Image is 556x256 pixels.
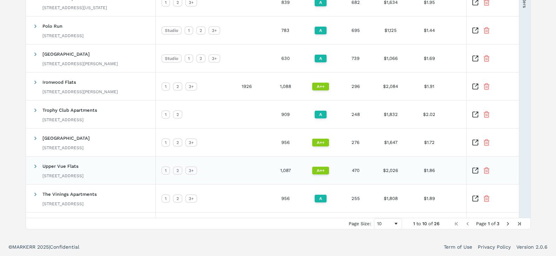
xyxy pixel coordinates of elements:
[185,166,197,175] div: 3+
[373,129,408,156] div: $1,647
[173,82,182,91] div: 2
[416,221,421,226] span: to
[373,16,408,44] div: $1,125
[349,221,371,226] div: Page Size:
[516,221,522,227] div: Last Page
[338,129,373,156] div: 276
[373,185,408,212] div: $1,808
[315,111,327,118] div: A
[488,221,490,226] span: 1
[373,44,408,72] div: $1,066
[173,166,182,175] div: 2
[408,129,450,156] div: $1.72
[373,101,408,128] div: $1,832
[483,195,490,202] button: Remove Property From Portfolio
[185,82,197,91] div: 3+
[42,33,83,39] div: [STREET_ADDRESS]
[42,89,118,95] div: [STREET_ADDRESS][PERSON_NAME]
[173,110,182,119] div: 2
[42,192,97,197] span: The Vinings Apartments
[12,244,37,250] span: MARKERR
[483,167,490,174] button: Remove Property From Portfolio
[42,145,90,151] div: [STREET_ADDRESS]
[483,27,490,34] button: Remove Property From Portfolio
[472,139,479,146] a: Inspect Comparable
[408,185,450,212] div: $1.89
[42,79,76,85] span: Ironwood Flats
[338,16,373,44] div: 695
[373,157,408,184] div: $2,026
[42,5,107,11] div: [STREET_ADDRESS][US_STATE]
[42,61,118,67] div: [STREET_ADDRESS][PERSON_NAME]
[476,221,487,226] span: Page
[268,129,303,156] div: 956
[478,243,511,250] a: Privacy Policy
[373,72,408,100] div: $2,084
[428,221,433,226] span: of
[42,117,97,123] div: [STREET_ADDRESS]
[208,54,220,63] div: 3+
[408,16,450,44] div: $1.44
[185,194,197,203] div: 3+
[312,167,329,174] div: A++
[338,44,373,72] div: 739
[505,221,511,227] div: Next Page
[450,72,521,100] div: -0.36%
[315,195,327,202] div: A
[161,110,170,119] div: 1
[50,244,79,250] span: Confidential
[338,101,373,128] div: 248
[516,243,548,250] a: Version 2.0.6
[161,54,182,63] div: Studio
[173,138,182,147] div: 2
[268,157,303,184] div: 1,087
[450,185,521,212] div: -0.63%
[42,108,97,113] span: Trophy Club Apartments
[408,44,450,72] div: $1.69
[161,138,170,147] div: 1
[312,139,329,146] div: A++
[42,23,62,29] span: Polo Run
[450,101,521,128] div: -1.67%
[37,244,50,250] span: 2025 |
[472,195,479,202] a: Inspect Comparable
[8,244,12,250] span: ©
[472,83,479,90] a: Inspect Comparable
[491,221,495,226] span: of
[450,157,521,184] div: -1.18%
[161,82,170,91] div: 1
[42,201,97,207] div: [STREET_ADDRESS]
[450,129,521,156] div: -
[408,72,450,100] div: $1.91
[315,27,327,34] div: A
[422,221,427,226] span: 10
[42,136,90,141] span: [GEOGRAPHIC_DATA]
[434,221,440,226] span: 26
[465,221,470,227] div: Previous Page
[408,157,450,184] div: $1.86
[268,185,303,212] div: 956
[42,164,79,169] span: Upper Vue Flats
[483,139,490,146] button: Remove Property From Portfolio
[338,157,373,184] div: 470
[312,83,329,90] div: A++
[497,221,500,226] span: 3
[413,221,415,226] span: 1
[196,54,206,63] div: 2
[472,55,479,62] a: Inspect Comparable
[483,83,490,90] button: Remove Property From Portfolio
[196,26,206,35] div: 2
[268,16,303,44] div: 783
[161,26,182,35] div: Studio
[173,194,182,203] div: 2
[472,27,479,34] a: Inspect Comparable
[338,72,373,100] div: 296
[483,55,490,62] button: Remove Property From Portfolio
[268,44,303,72] div: 630
[454,221,459,227] div: First Page
[161,194,170,203] div: 1
[226,72,268,100] div: 1926
[161,166,170,175] div: 1
[185,138,197,147] div: 3+
[338,185,373,212] div: 255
